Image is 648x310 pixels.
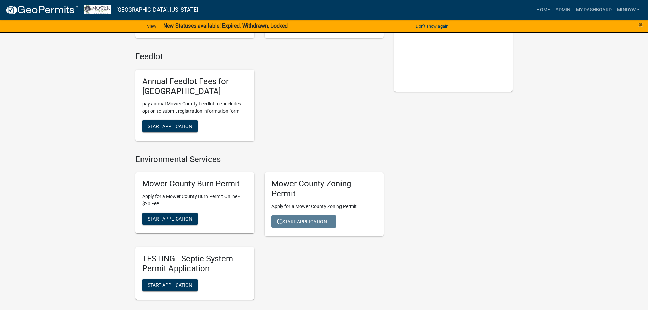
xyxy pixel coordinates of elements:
button: Start Application... [271,215,336,228]
button: Start Application [142,120,198,132]
button: Start Application [142,213,198,225]
a: [GEOGRAPHIC_DATA], [US_STATE] [116,4,198,16]
h4: Environmental Services [135,154,384,164]
span: Start Application [148,282,192,288]
span: Start Application [148,216,192,222]
button: Close [638,20,643,29]
h5: Annual Feedlot Fees for [GEOGRAPHIC_DATA] [142,77,248,96]
a: mindyw [614,3,643,16]
button: Don't show again [413,20,451,32]
button: Start Application [142,279,198,291]
a: View [144,20,159,32]
a: My Dashboard [573,3,614,16]
h5: TESTING - Septic System Permit Application [142,254,248,274]
strong: New Statuses available! Expired, Withdrawn, Locked [163,22,288,29]
h4: Feedlot [135,52,384,62]
p: pay annual Mower County Feedlot fee; includes option to submit registration information form [142,100,248,115]
h5: Mower County Zoning Permit [271,179,377,199]
span: Start Application... [277,219,331,224]
p: Apply for a Mower County Burn Permit Online - $20 Fee [142,193,248,207]
h5: Mower County Burn Permit [142,179,248,189]
a: Home [534,3,553,16]
p: Apply for a Mower County Zoning Permit [271,203,377,210]
img: Mower County, Minnesota [84,5,111,14]
span: Start Application [148,123,192,129]
a: Admin [553,3,573,16]
span: × [638,20,643,29]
